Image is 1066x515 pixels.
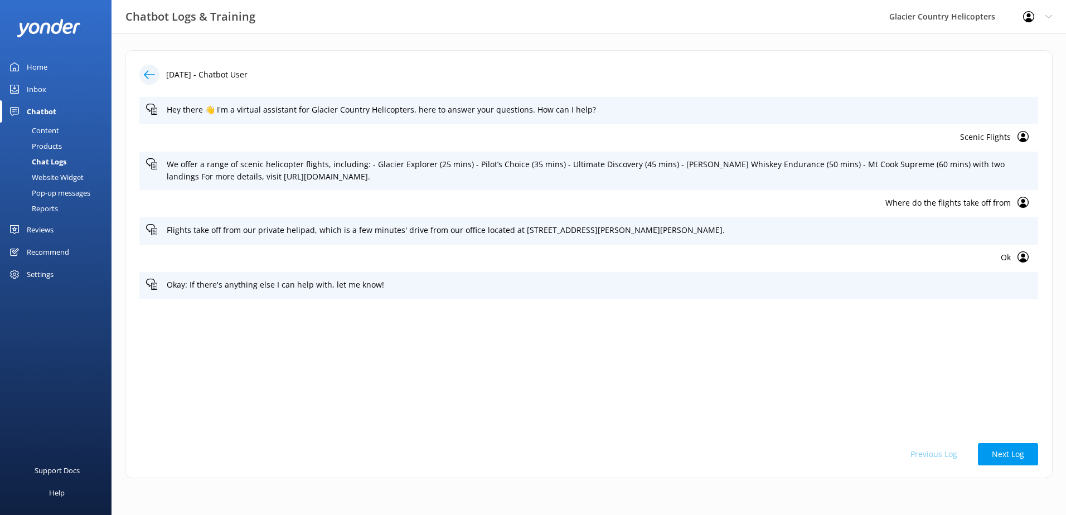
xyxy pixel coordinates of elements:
[146,197,1011,209] p: Where do the flights take off from
[7,154,112,169] a: Chat Logs
[167,279,1031,291] p: Okay: If there's anything else I can help with, let me know!
[166,69,248,81] p: [DATE] - Chatbot User
[27,56,47,78] div: Home
[27,218,54,241] div: Reviews
[7,201,58,216] div: Reports
[7,138,62,154] div: Products
[27,78,46,100] div: Inbox
[27,241,69,263] div: Recommend
[167,224,1031,236] p: Flights take off from our private helipad, which is a few minutes' drive from our office located ...
[146,251,1011,264] p: Ok
[7,138,112,154] a: Products
[49,482,65,504] div: Help
[7,169,112,185] a: Website Widget
[35,459,80,482] div: Support Docs
[7,123,112,138] a: Content
[17,19,81,37] img: yonder-white-logo.png
[7,201,112,216] a: Reports
[7,154,66,169] div: Chat Logs
[146,131,1011,143] p: Scenic Flights
[125,8,255,26] h3: Chatbot Logs & Training
[7,169,84,185] div: Website Widget
[7,185,90,201] div: Pop-up messages
[167,158,1031,183] p: We offer a range of scenic helicopter flights, including: - Glacier Explorer (25 mins) - Pilot’s ...
[167,104,1031,116] p: Hey there 👋 I'm a virtual assistant for Glacier Country Helicopters, here to answer your question...
[7,123,59,138] div: Content
[27,100,56,123] div: Chatbot
[978,443,1038,465] button: Next Log
[7,185,112,201] a: Pop-up messages
[27,263,54,285] div: Settings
